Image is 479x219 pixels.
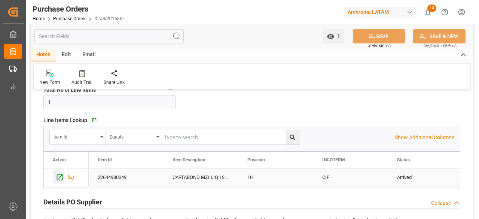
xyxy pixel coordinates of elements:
[33,3,123,15] div: Purchase Orders
[162,130,300,145] input: Type to search
[106,130,162,145] button: open menu
[436,4,453,21] button: Help Center
[388,168,463,186] div: Arrived
[427,4,436,12] span: 13
[53,157,66,162] div: Action
[77,49,101,61] div: Email
[345,5,419,19] button: Archroma LATAM
[31,49,56,61] div: Home
[33,16,45,21] a: Home
[413,29,466,43] button: SAVE & NEW
[323,29,344,43] button: open menu
[39,79,60,86] div: New Form
[164,168,238,186] div: CARTABOND MZI LIQ 1300
[397,157,410,162] span: Status
[43,86,96,94] span: Total No of Line Items
[431,199,451,207] div: Collapse
[286,130,300,145] button: search button
[322,169,379,186] div: CIF
[53,16,86,21] a: Purchase Orders
[43,116,87,124] span: Line Items Lookup
[44,168,89,186] div: Press SPACE to select this row.
[247,157,265,162] span: Posición
[369,43,391,49] span: Ctrl/CMD + S
[395,134,454,142] p: Show Additional Columns
[345,7,417,18] div: Archroma LATAM
[34,29,184,43] input: Search Fields
[335,33,340,39] span: 1
[89,168,463,186] div: Press SPACE to select this row.
[322,157,345,162] span: INCOTERM
[89,168,164,186] div: 22644930049
[98,157,112,162] span: Item Id
[71,79,92,86] div: Audit Trail
[56,49,77,61] div: Edit
[247,169,304,186] div: 10
[173,157,205,162] span: Item Description
[50,130,106,145] button: open menu
[110,132,154,140] div: Equals
[424,43,457,49] span: Ctrl/CMD + Shift + S
[353,29,405,43] button: SAVE
[104,79,125,86] div: Share Link
[43,197,102,207] h2: Details PO Supplier
[419,4,436,21] button: show 13 new notifications
[166,85,176,94] button: Total No of Line Items
[54,132,98,140] div: Item Id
